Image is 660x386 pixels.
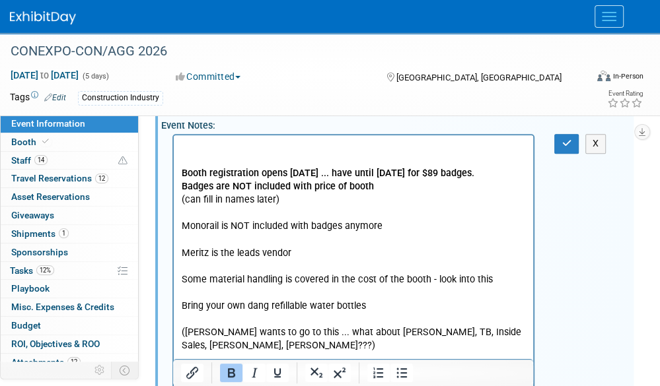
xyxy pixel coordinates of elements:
span: [DATE] [DATE] [10,69,79,81]
a: Event Information [1,115,138,133]
a: Giveaways [1,207,138,224]
span: Budget [11,320,41,331]
div: CONEXPO-CON/AGG 2026 [6,40,580,63]
button: Bold [220,364,242,382]
a: Attachments12 [1,354,138,371]
button: Subscript [305,364,328,382]
span: Booth [11,137,52,147]
a: Budget [1,317,138,335]
button: Underline [266,364,289,382]
span: Event Information [11,118,85,129]
span: Potential Scheduling Conflict -- at least one attendee is tagged in another overlapping event. [118,155,128,167]
img: Format-Inperson.png [597,71,610,81]
button: Bullet list [390,364,413,382]
span: (5 days) [81,72,109,80]
button: Italic [243,364,266,382]
span: Giveaways [11,210,54,220]
span: 12 [67,357,81,367]
div: Event Notes: [161,115,634,132]
span: Tasks [10,265,54,276]
button: Committed [171,70,246,83]
span: ROI, Objectives & ROO [11,338,100,349]
i: Booth reservation complete [42,138,49,145]
span: 12 [95,174,108,183]
a: Tasks12% [1,262,138,280]
a: Edit [44,93,66,102]
img: ExhibitDay [10,11,76,24]
td: Toggle Event Tabs [112,362,139,379]
button: X [585,134,606,153]
span: Sponsorships [11,247,68,257]
span: 1 [59,228,69,238]
div: Construction Industry [78,91,163,105]
button: Numbered list [367,364,390,382]
span: Playbook [11,283,50,294]
a: Playbook [1,280,138,298]
span: Staff [11,155,48,166]
td: Tags [10,90,66,106]
a: ROI, Objectives & ROO [1,335,138,353]
button: Menu [595,5,624,28]
span: Shipments [11,228,69,239]
a: Booth [1,133,138,151]
a: Sponsorships [1,243,138,261]
span: [GEOGRAPHIC_DATA], [GEOGRAPHIC_DATA] [396,73,562,82]
div: In-Person [612,71,643,81]
div: Event Format [546,69,643,88]
button: Superscript [328,364,351,382]
a: Staff14 [1,152,138,170]
a: Asset Reservations [1,188,138,206]
span: Asset Reservations [11,191,90,202]
span: 14 [34,155,48,165]
span: Travel Reservations [11,173,108,183]
span: to [38,70,51,80]
span: 12% [36,265,54,275]
button: Insert/edit link [181,364,203,382]
span: Misc. Expenses & Credits [11,302,114,312]
td: Personalize Event Tab Strip [89,362,112,379]
span: Attachments [11,357,81,368]
a: Misc. Expenses & Credits [1,298,138,316]
a: Shipments1 [1,225,138,243]
a: Travel Reservations12 [1,170,138,187]
div: Event Rating [607,90,643,97]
